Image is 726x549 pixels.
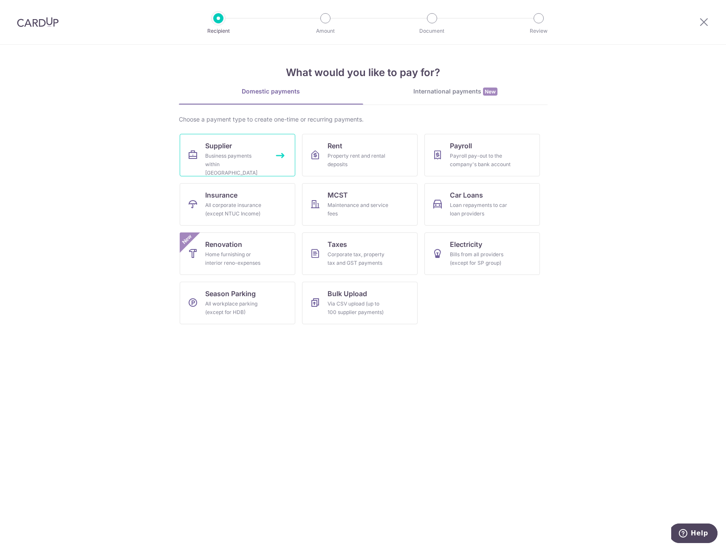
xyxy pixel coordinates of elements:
[20,6,37,14] span: Help
[450,201,511,218] div: Loan repayments to car loan providers
[424,232,540,275] a: ElectricityBills from all providers (except for SP group)
[328,239,347,249] span: Taxes
[671,524,718,545] iframe: Opens a widget where you can find more information
[483,88,497,96] span: New
[180,282,295,324] a: Season ParkingAll workplace parking (except for HDB)
[205,152,266,177] div: Business payments within [GEOGRAPHIC_DATA]
[180,232,295,275] a: RenovationHome furnishing or interior reno-expensesNew
[205,289,256,299] span: Season Parking
[205,141,232,151] span: Supplier
[328,300,389,317] div: Via CSV upload (up to 100 supplier payments)
[328,141,342,151] span: Rent
[328,152,389,169] div: Property rent and rental deposits
[507,27,570,35] p: Review
[302,232,418,275] a: TaxesCorporate tax, property tax and GST payments
[328,289,367,299] span: Bulk Upload
[424,134,540,176] a: PayrollPayroll pay-out to the company's bank account
[179,87,363,96] div: Domestic payments
[450,152,511,169] div: Payroll pay-out to the company's bank account
[363,87,548,96] div: International payments
[179,65,548,80] h4: What would you like to pay for?
[328,250,389,267] div: Corporate tax, property tax and GST payments
[179,115,548,124] div: Choose a payment type to create one-time or recurring payments.
[205,190,237,200] span: Insurance
[401,27,463,35] p: Document
[180,232,194,246] span: New
[450,239,482,249] span: Electricity
[205,201,266,218] div: All corporate insurance (except NTUC Income)
[205,239,242,249] span: Renovation
[205,250,266,267] div: Home furnishing or interior reno-expenses
[302,282,418,324] a: Bulk UploadVia CSV upload (up to 100 supplier payments)
[450,190,483,200] span: Car Loans
[180,134,295,176] a: SupplierBusiness payments within [GEOGRAPHIC_DATA]
[450,141,472,151] span: Payroll
[17,17,59,27] img: CardUp
[187,27,250,35] p: Recipient
[294,27,357,35] p: Amount
[302,134,418,176] a: RentProperty rent and rental deposits
[205,300,266,317] div: All workplace parking (except for HDB)
[424,183,540,226] a: Car LoansLoan repayments to car loan providers
[302,183,418,226] a: MCSTMaintenance and service fees
[328,201,389,218] div: Maintenance and service fees
[450,250,511,267] div: Bills from all providers (except for SP group)
[180,183,295,226] a: InsuranceAll corporate insurance (except NTUC Income)
[328,190,348,200] span: MCST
